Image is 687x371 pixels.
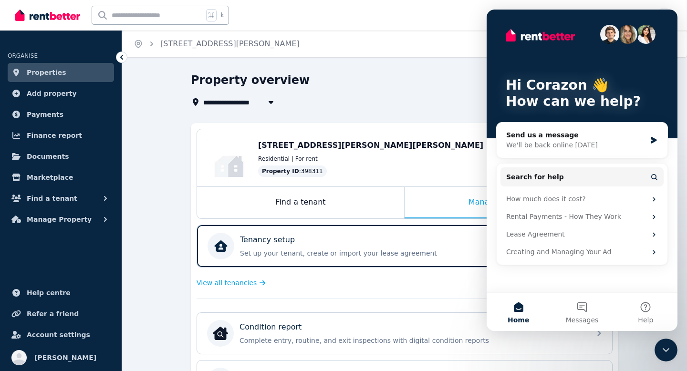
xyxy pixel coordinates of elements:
a: Finance report [8,126,114,145]
span: Residential | For rent [258,155,318,163]
iframe: Intercom live chat [487,10,677,331]
span: Find a tenant [27,193,77,204]
h1: Property overview [191,72,310,88]
p: Complete entry, routine, and exit inspections with digital condition reports [239,336,585,345]
p: Set up your tenant, create or import your lease agreement [240,248,539,258]
a: Properties [8,63,114,82]
a: Refer a friend [8,304,114,323]
span: Help centre [27,287,71,299]
span: Finance report [27,130,82,141]
img: RentBetter [15,8,80,22]
div: Find a tenant [197,187,404,218]
span: ORGANISE [8,52,38,59]
span: Refer a friend [27,308,79,319]
a: View all tenancies [197,278,266,288]
button: Find a tenant [8,189,114,208]
a: Condition reportCondition reportComplete entry, routine, and exit inspections with digital condit... [197,313,612,354]
a: Payments [8,105,114,124]
span: [PERSON_NAME] [34,352,96,363]
span: Account settings [27,329,90,340]
span: Payments [27,109,63,120]
span: Marketplace [27,172,73,183]
a: Add property [8,84,114,103]
p: Condition report [239,321,302,333]
span: [STREET_ADDRESS][PERSON_NAME][PERSON_NAME] [258,141,483,150]
nav: Breadcrumb [122,31,311,57]
a: Tenancy setupSet up your tenant, create or import your lease agreementGet started [197,225,612,267]
span: Properties [27,67,66,78]
img: Condition report [213,326,228,341]
span: View all tenancies [197,278,257,288]
span: Manage Property [27,214,92,225]
div: Manage my property [405,187,612,218]
span: Documents [27,151,69,162]
a: Marketplace [8,168,114,187]
a: Documents [8,147,114,166]
p: Tenancy setup [240,234,295,246]
span: Add property [27,88,77,99]
button: Manage Property [8,210,114,229]
span: k [220,11,224,19]
a: Account settings [8,325,114,344]
a: [STREET_ADDRESS][PERSON_NAME] [160,39,300,48]
a: Help centre [8,283,114,302]
span: Property ID [262,167,299,175]
iframe: Intercom live chat [655,339,677,361]
div: : 398311 [258,165,327,177]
